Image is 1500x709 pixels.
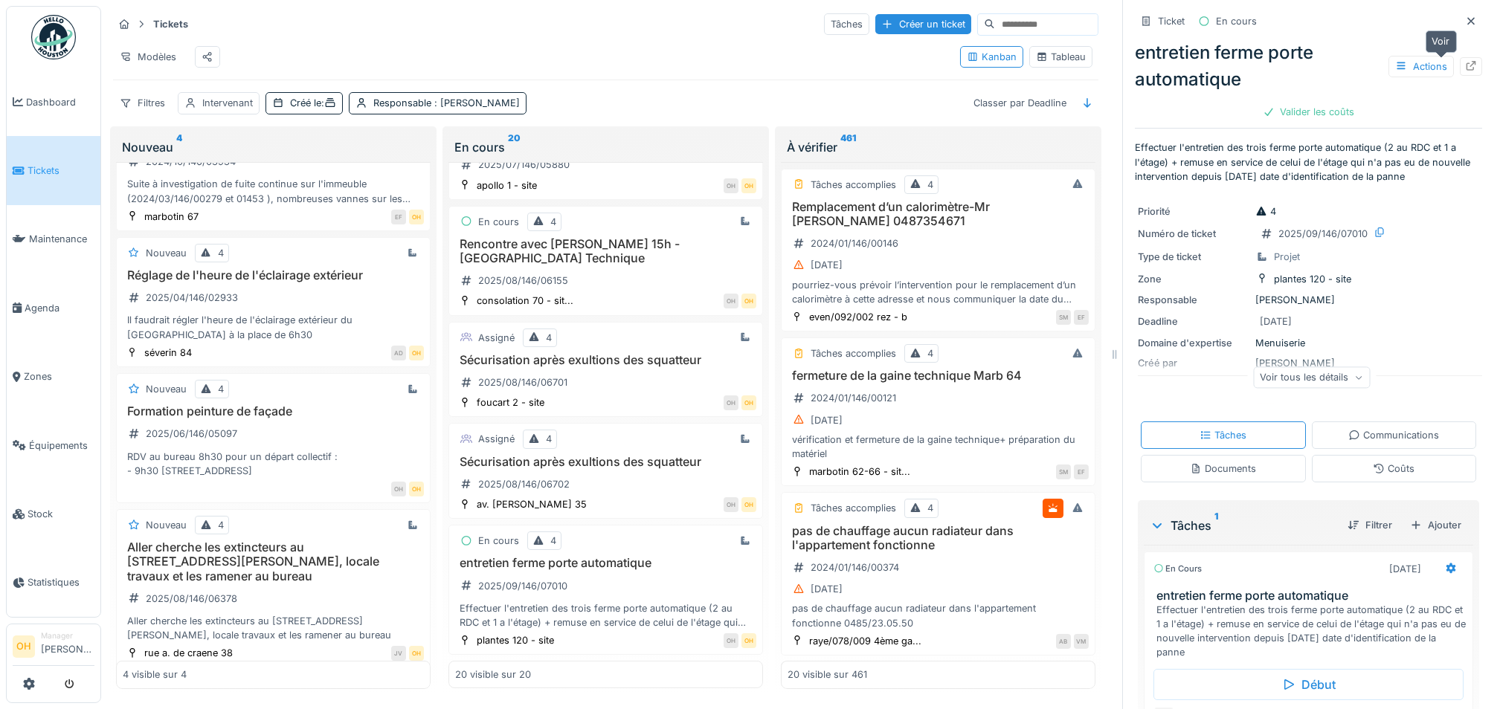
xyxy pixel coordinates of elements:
[478,215,519,229] div: En cours
[824,13,869,35] div: Tâches
[1036,50,1086,64] div: Tableau
[147,17,194,31] strong: Tickets
[724,395,738,410] div: OH
[409,346,424,360] div: OH
[1153,563,1202,575] div: En cours
[1190,462,1256,476] div: Documents
[1074,310,1089,325] div: EF
[1274,272,1351,286] div: plantes 120 - site
[875,14,971,34] div: Créer un ticket
[741,178,756,193] div: OH
[1138,293,1479,307] div: [PERSON_NAME]
[1156,589,1467,603] h3: entretien ferme porte automatique
[788,524,1089,552] h3: pas de chauffage aucun radiateur dans l'appartement fonctionne
[1342,515,1398,535] div: Filtrer
[788,668,867,682] div: 20 visible sur 461
[391,346,406,360] div: AD
[1153,669,1464,700] div: Début
[1426,30,1457,52] div: Voir
[811,178,896,192] div: Tâches accomplies
[811,236,898,250] div: 2024/01/146/00146
[146,382,187,396] div: Nouveau
[146,427,237,441] div: 2025/06/146/05097
[1138,250,1249,264] div: Type de ticket
[1257,102,1361,122] div: Valider les coûts
[176,138,182,156] sup: 4
[811,413,843,427] div: [DATE]
[146,592,237,606] div: 2025/08/146/06378
[1388,56,1454,77] div: Actions
[1373,462,1414,476] div: Coûts
[1135,39,1482,93] div: entretien ferme porte automatique
[478,579,567,593] div: 2025/09/146/07010
[741,395,756,410] div: OH
[146,155,236,169] div: 2024/10/146/03934
[478,158,570,172] div: 2025/07/146/05880
[477,178,537,192] div: apollo 1 - site
[811,346,896,360] div: Tâches accomplies
[7,273,100,342] a: Agenda
[7,136,100,204] a: Tickets
[546,331,552,345] div: 4
[28,575,94,589] span: Statistiques
[218,246,224,260] div: 4
[454,138,757,156] div: En cours
[1074,464,1089,479] div: EF
[788,369,1089,383] h3: fermeture de la gaine technique Marb 64
[373,96,520,110] div: Responsable
[455,353,756,367] h3: Sécurisation après exultions des squatteur
[41,630,94,641] div: Manager
[1404,515,1467,535] div: Ajouter
[31,15,76,59] img: Badge_color-CXgf-gQk.svg
[29,438,94,453] span: Équipements
[123,668,187,682] div: 4 visible sur 4
[1216,14,1257,28] div: En cours
[1278,227,1368,241] div: 2025/09/146/07010
[123,614,424,642] div: Aller cherche les extincteurs au [STREET_ADDRESS][PERSON_NAME], locale travaux et les ramener au ...
[144,646,233,660] div: rue a. de craene 38
[7,205,100,273] a: Maintenance
[409,646,424,661] div: OH
[967,92,1073,114] div: Classer par Deadline
[927,178,933,192] div: 4
[741,497,756,512] div: OH
[809,634,921,648] div: raye/078/009 4ème ga...
[1150,517,1336,534] div: Tâches
[809,310,907,324] div: even/092/002 rez - b
[1200,428,1246,442] div: Tâches
[7,479,100,548] a: Stock
[1138,204,1249,218] div: Priorité
[455,601,756,629] div: Effectuer l'entretien des trois ferme porte automatique (2 au RDC et 1 a l'étage) + remuse en ser...
[508,138,521,156] sup: 20
[7,343,100,411] a: Zones
[409,482,424,496] div: OH
[122,138,425,156] div: Nouveau
[1135,140,1482,184] p: Effectuer l'entretien des trois ferme porte automatique (2 au RDC et 1 a l'étage) + remuse en ser...
[1158,14,1185,28] div: Ticket
[391,210,406,224] div: EF
[123,450,424,478] div: RDV au bureau 8h30 pour un départ collectif : - 9h30 [STREET_ADDRESS]
[550,534,556,548] div: 4
[1348,428,1439,442] div: Communications
[741,294,756,308] div: OH
[123,268,424,282] h3: Réglage de l'heure de l'éclairage extérieur
[1253,366,1370,388] div: Voir tous les détails
[788,200,1089,228] h3: Remplacement d’un calorimètre-Mr [PERSON_NAME] 0487354671
[1074,634,1089,649] div: VM
[927,346,933,360] div: 4
[477,294,573,308] div: consolation 70 - sit...
[811,582,843,596] div: [DATE]
[477,633,554,647] div: plantes 120 - site
[741,633,756,648] div: OH
[28,164,94,178] span: Tickets
[13,630,94,666] a: OH Manager[PERSON_NAME]
[123,540,424,583] h3: Aller cherche les extincteurs au [STREET_ADDRESS][PERSON_NAME], locale travaux et les ramener au ...
[455,455,756,469] h3: Sécurisation après exultions des squatteur
[1389,562,1421,576] div: [DATE]
[123,313,424,341] div: Il faudrait régler l'heure de l'éclairage extérieur du [GEOGRAPHIC_DATA] à la place de 6h30
[1138,272,1249,286] div: Zone
[7,411,100,479] a: Équipements
[1138,314,1249,328] div: Deadline
[1138,227,1249,241] div: Numéro de ticket
[1138,293,1249,307] div: Responsable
